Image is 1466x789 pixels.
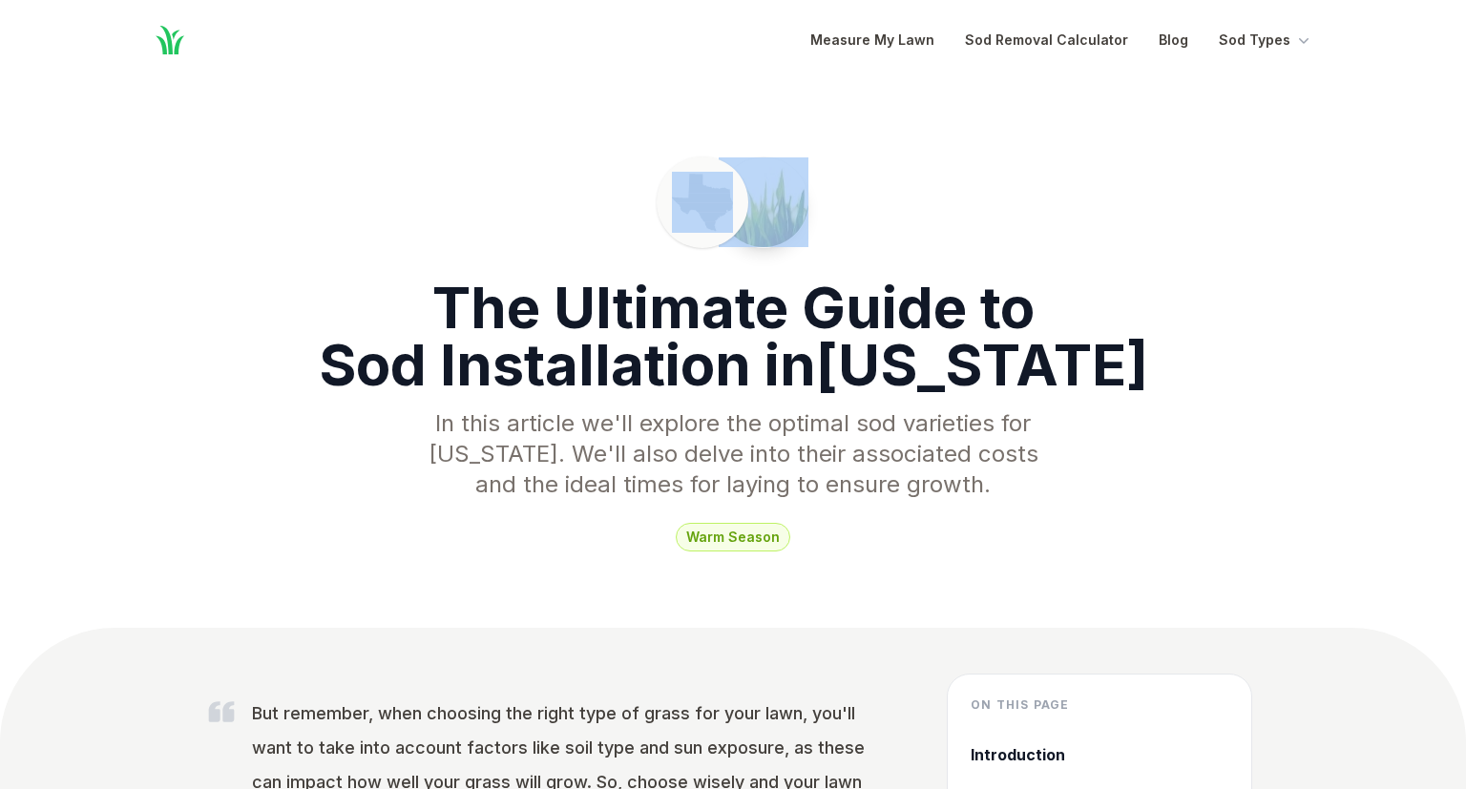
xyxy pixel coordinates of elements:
span: warm season [676,523,790,551]
h4: On this page [971,697,1228,713]
img: Picture of a patch of sod in Texas [719,157,808,247]
img: Texas state outline [672,172,733,233]
a: Blog [1159,29,1188,52]
button: Sod Types [1219,29,1313,52]
p: In this article we'll explore the optimal sod varieties for [US_STATE] . We'll also delve into th... [412,408,1054,500]
a: Introduction [971,743,1228,766]
a: Measure My Lawn [810,29,934,52]
a: Sod Removal Calculator [965,29,1128,52]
